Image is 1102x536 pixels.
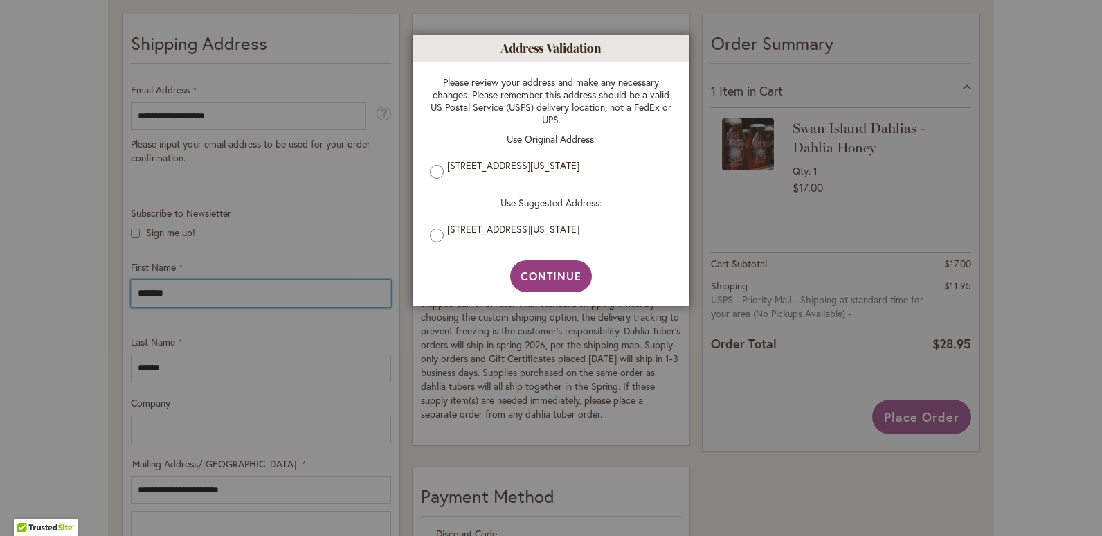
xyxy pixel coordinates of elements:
p: Please review your address and make any necessary changes. Please remember this address should be... [430,76,672,126]
label: [STREET_ADDRESS][US_STATE] [447,159,665,172]
iframe: Launch Accessibility Center [10,487,49,526]
p: Use Original Address: [430,133,672,145]
button: Continue [510,260,593,292]
p: Use Suggested Address: [430,197,672,209]
label: [STREET_ADDRESS][US_STATE] [447,223,665,235]
span: Continue [521,269,582,283]
h1: Address Validation [413,35,689,62]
